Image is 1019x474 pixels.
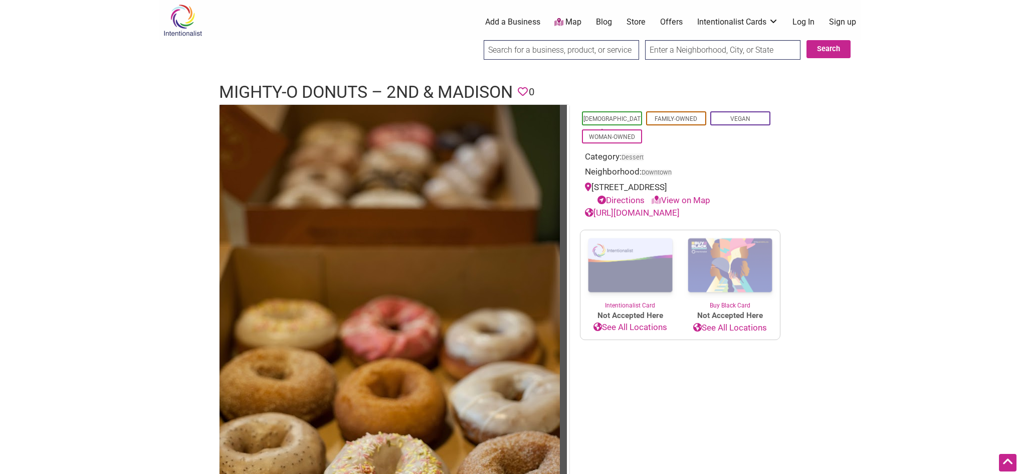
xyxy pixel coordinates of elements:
span: 0 [529,84,534,100]
div: Category: [585,150,775,166]
a: Dessert [622,153,644,161]
button: Search [806,40,851,58]
img: Intentionalist Card [580,230,680,301]
input: Enter a Neighborhood, City, or State [645,40,800,60]
a: Add a Business [485,17,540,28]
a: [DEMOGRAPHIC_DATA]-Owned [583,115,641,135]
a: Buy Black Card [680,230,780,310]
h1: Mighty-O Donuts – 2nd & Madison [219,80,513,104]
a: Directions [597,195,645,205]
img: Intentionalist [159,4,207,37]
span: Not Accepted Here [580,310,680,322]
a: [URL][DOMAIN_NAME] [585,208,680,218]
a: Vegan [730,115,750,122]
a: Intentionalist Card [580,230,680,310]
a: See All Locations [680,322,780,335]
span: Downtown [642,170,672,176]
a: Family-Owned [655,115,697,122]
a: Sign up [829,17,856,28]
img: Buy Black Card [680,230,780,301]
a: Blog [596,17,612,28]
a: Woman-Owned [589,133,635,140]
a: Map [554,17,581,28]
a: Log In [792,17,814,28]
div: Neighborhood: [585,166,775,181]
span: Not Accepted Here [680,310,780,322]
a: Store [627,17,646,28]
a: Intentionalist Cards [697,17,778,28]
div: Scroll Back to Top [999,454,1016,471]
a: View on Map [652,195,710,205]
div: [STREET_ADDRESS] [585,181,775,207]
input: Search for a business, product, or service [484,40,639,60]
a: Offers [660,17,683,28]
a: See All Locations [580,321,680,334]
